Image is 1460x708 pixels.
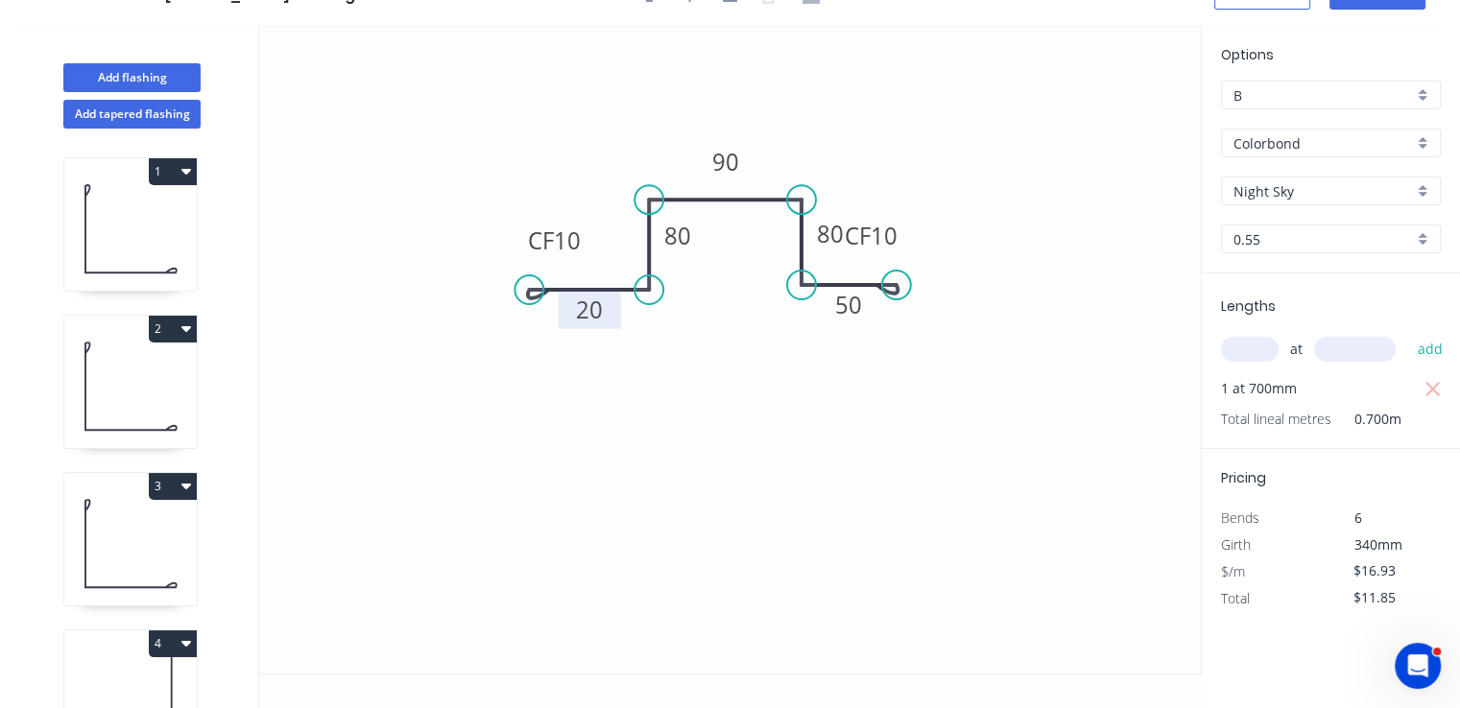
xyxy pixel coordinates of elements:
tspan: 80 [817,218,844,249]
button: 2 [149,316,197,342]
span: 1 at 700mm [1221,375,1297,402]
tspan: 90 [712,146,739,177]
span: Total [1221,589,1250,607]
span: Total lineal metres [1221,406,1331,433]
input: Price level [1233,85,1413,106]
span: Girth [1221,535,1251,554]
span: 340mm [1354,535,1402,554]
input: Thickness [1233,229,1413,249]
span: Lengths [1221,296,1276,316]
span: at [1290,336,1303,363]
button: Add flashing [63,63,201,92]
button: add [1407,333,1452,366]
input: Colour [1233,181,1413,201]
span: Pricing [1221,468,1266,487]
tspan: CF [845,220,871,251]
tspan: 20 [576,294,603,325]
iframe: Intercom live chat [1395,643,1441,689]
span: Options [1221,45,1274,64]
tspan: 80 [664,220,691,251]
span: 0.700m [1331,406,1401,433]
span: $/m [1221,562,1245,580]
tspan: 50 [835,289,862,320]
span: Bends [1221,508,1259,527]
button: 1 [149,158,197,185]
svg: 0 [259,25,1201,673]
tspan: 10 [554,224,581,256]
input: Material [1233,133,1413,153]
button: Add tapered flashing [63,100,201,129]
button: 4 [149,630,197,657]
span: 6 [1354,508,1362,527]
tspan: 10 [871,220,898,251]
tspan: CF [528,224,554,256]
button: 3 [149,473,197,500]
